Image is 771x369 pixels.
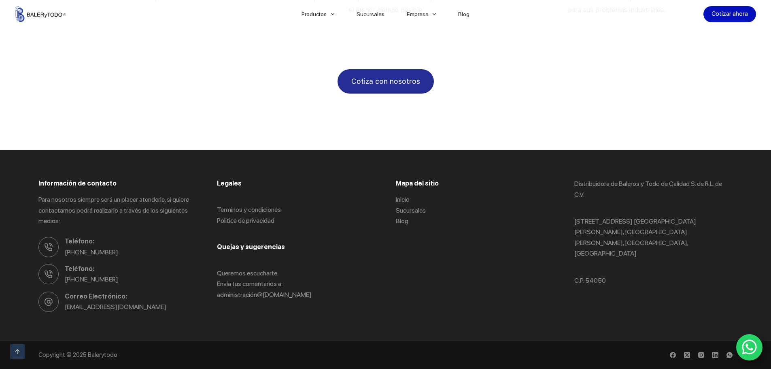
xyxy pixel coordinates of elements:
[396,179,554,188] h3: Mapa del sitio
[217,268,375,300] p: Queremos escucharte. Envía tus comentarios a: administració n@[DOMAIN_NAME]
[65,264,197,274] span: Teléfono:
[736,334,763,361] a: WhatsApp
[703,6,756,22] a: Cotizar ahora
[712,352,718,358] a: LinkedIn
[684,352,690,358] a: X (Twitter)
[217,206,281,213] a: Terminos y condiciones
[65,236,197,247] span: Teléfono:
[574,216,733,259] p: [STREET_ADDRESS] [GEOGRAPHIC_DATA][PERSON_NAME], [GEOGRAPHIC_DATA][PERSON_NAME], [GEOGRAPHIC_DATA...
[396,196,410,203] a: Inicio
[338,69,434,94] a: Cotiza con nosotros
[217,217,274,224] a: Politica de privacidad
[396,207,426,214] a: Sucursales
[38,351,373,359] p: Copyright © 2025 Balerytodo
[10,344,25,359] a: Ir arriba
[65,275,118,283] a: [PHONE_NUMBER]
[38,179,197,188] h3: Información de contacto
[15,6,66,22] img: Balerytodo
[396,217,408,225] a: Blog
[65,291,197,302] span: Correo Electrónico:
[726,352,733,358] a: WhatsApp
[38,194,197,226] p: Para nosotros siempre será un placer atenderle, si quiere contactarnos podrá realizarlo a través ...
[65,248,118,256] a: [PHONE_NUMBER]
[65,303,166,311] a: [EMAIL_ADDRESS][DOMAIN_NAME]
[217,179,242,187] span: Legales
[670,352,676,358] a: Facebook
[351,76,420,87] span: Cotiza con nosotros
[574,275,733,286] p: C.P. 54050
[698,352,704,358] a: Instagram
[217,243,285,251] span: Quejas y sugerencias
[574,179,733,200] p: Distribuidora de Baleros y Todo de Calidad S. de R.L. de C.V.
